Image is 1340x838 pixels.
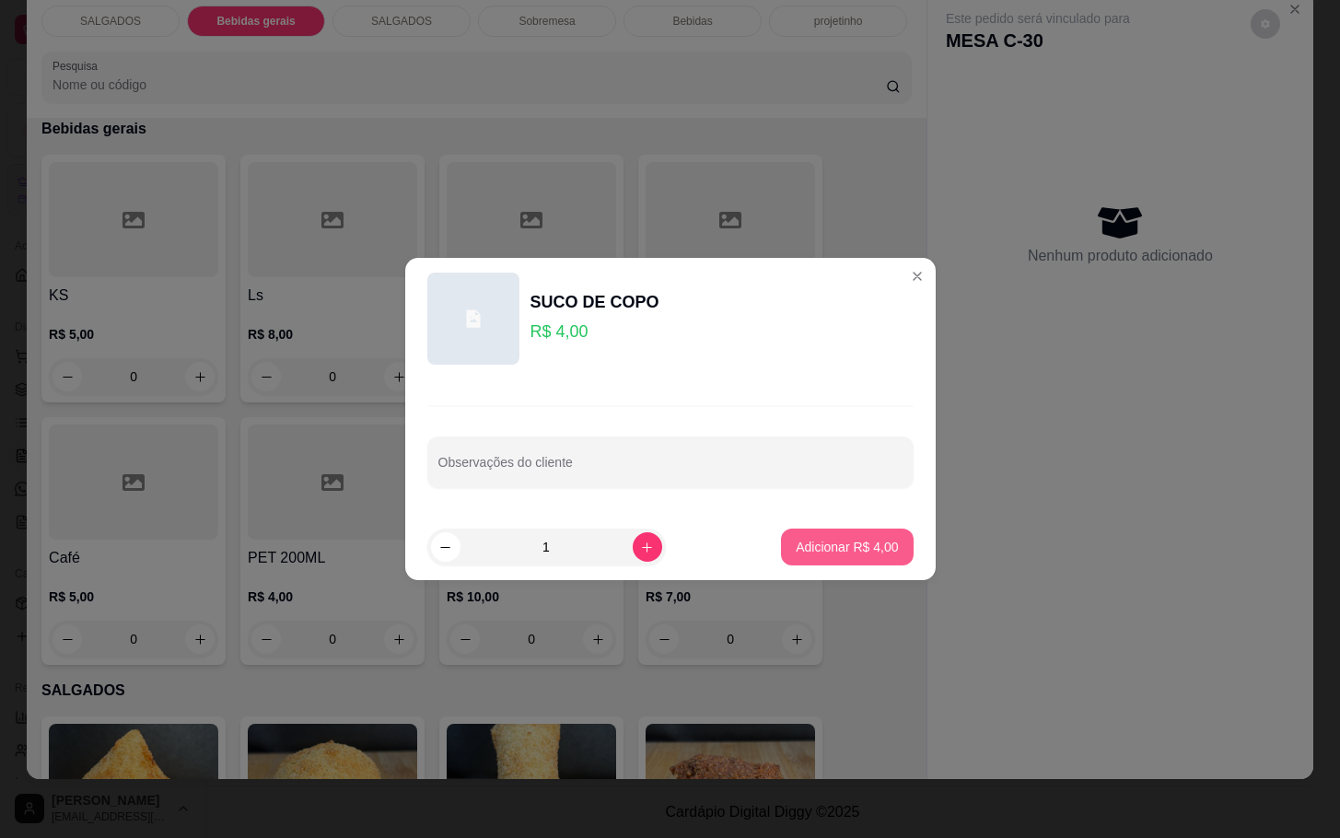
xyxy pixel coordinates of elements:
[438,460,903,479] input: Observações do cliente
[431,532,460,562] button: decrease-product-quantity
[633,532,662,562] button: increase-product-quantity
[781,529,913,565] button: Adicionar R$ 4,00
[530,319,659,344] p: R$ 4,00
[903,262,932,291] button: Close
[796,538,898,556] p: Adicionar R$ 4,00
[530,289,659,315] div: SUCO DE COPO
